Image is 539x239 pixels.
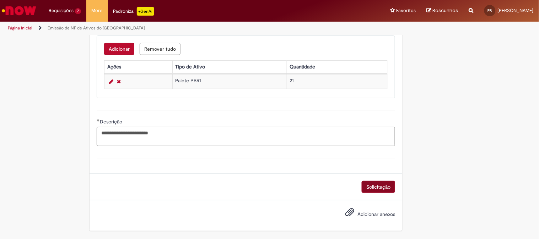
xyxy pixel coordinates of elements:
[49,7,74,14] span: Requisições
[287,74,388,89] td: 21
[488,8,492,13] span: PR
[115,77,123,86] a: Remover linha 1
[113,7,154,16] div: Padroniza
[104,43,134,55] button: Adicionar uma linha para Cadastro Ativos
[48,25,145,31] a: Emissão de NF de Ativos do [GEOGRAPHIC_DATA]
[427,7,458,14] a: Rascunhos
[107,77,115,86] a: Editar Linha 1
[8,25,32,31] a: Página inicial
[1,4,37,18] img: ServiceNow
[498,7,534,13] span: [PERSON_NAME]
[92,7,103,14] span: More
[104,60,172,73] th: Ações
[433,7,458,14] span: Rascunhos
[100,118,124,125] span: Descrição
[97,127,395,146] textarea: Descrição
[172,60,287,73] th: Tipo de Ativo
[362,181,395,193] button: Solicitação
[172,74,287,89] td: Palete PBR1
[140,43,180,55] button: Remover todas as linhas de Cadastro Ativos
[5,22,354,35] ul: Trilhas de página
[397,7,416,14] span: Favoritos
[75,8,81,14] span: 7
[97,119,100,122] span: Obrigatório Preenchido
[343,206,356,222] button: Adicionar anexos
[137,7,154,16] p: +GenAi
[357,211,395,217] span: Adicionar anexos
[287,60,388,73] th: Quantidade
